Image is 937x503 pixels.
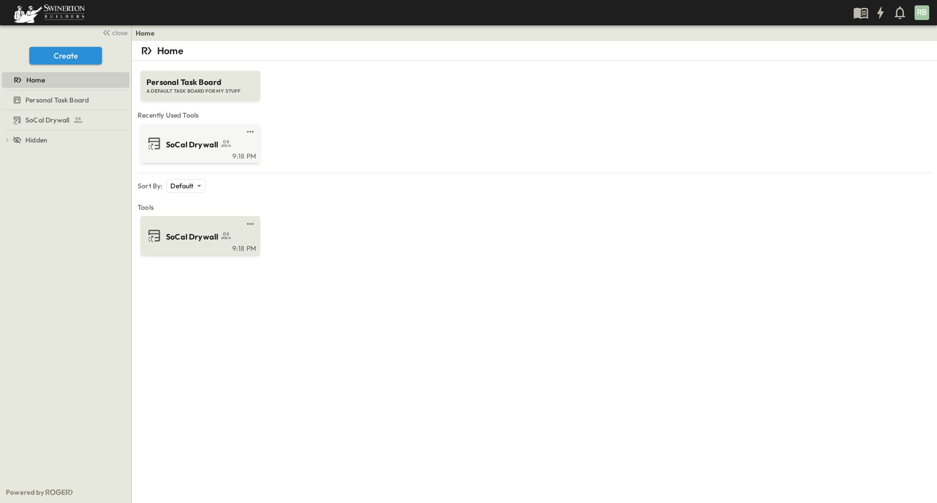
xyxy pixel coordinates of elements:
[2,113,127,127] a: SoCal Drywall
[25,135,47,145] span: Hidden
[12,2,87,23] img: 6c363589ada0b36f064d841b69d3a419a338230e66bb0a533688fa5cc3e9e735.png
[143,151,256,159] a: 9:18 PM
[98,25,129,39] button: close
[157,44,183,58] p: Home
[26,75,45,85] span: Home
[138,181,163,191] p: Sort By:
[29,47,102,64] button: Create
[143,228,256,243] a: SoCal Drywall
[112,28,127,38] span: close
[166,139,218,150] span: SoCal Drywall
[146,77,254,88] span: Personal Task Board
[170,181,193,191] p: Default
[25,95,89,105] span: Personal Task Board
[244,126,256,138] button: test
[136,28,161,38] nav: breadcrumbs
[166,231,218,242] span: SoCal Drywall
[143,243,256,251] a: 9:18 PM
[2,93,127,107] a: Personal Task Board
[915,5,929,20] div: RB
[2,112,129,128] div: SoCal Drywalltest
[2,92,129,108] div: Personal Task Boardtest
[143,136,256,151] a: SoCal Drywall
[140,61,261,101] a: Personal Task BoardA DEFAULT TASK BOARD FOR MY STUFF
[914,4,930,21] button: RB
[138,202,931,212] span: Tools
[2,73,127,87] a: Home
[146,88,254,95] span: A DEFAULT TASK BOARD FOR MY STUFF
[166,179,205,193] div: Default
[25,115,69,125] span: SoCal Drywall
[244,218,256,230] button: test
[138,110,931,120] span: Recently Used Tools
[136,28,155,38] a: Home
